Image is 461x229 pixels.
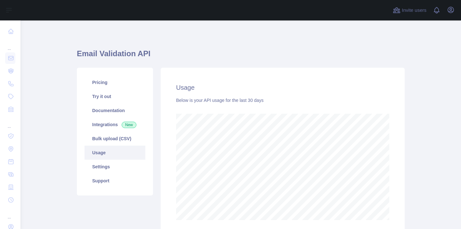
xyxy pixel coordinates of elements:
h2: Usage [176,83,389,92]
a: Integrations New [85,118,145,132]
div: ... [5,207,15,220]
span: New [122,122,136,128]
a: Usage [85,146,145,160]
h1: Email Validation API [77,49,405,64]
span: Invite users [402,7,426,14]
a: Support [85,174,145,188]
button: Invite users [392,5,428,15]
a: Pricing [85,75,145,89]
a: Try it out [85,89,145,103]
div: Below is your API usage for the last 30 days [176,97,389,103]
a: Bulk upload (CSV) [85,132,145,146]
a: Settings [85,160,145,174]
a: Documentation [85,103,145,118]
div: ... [5,38,15,51]
div: ... [5,116,15,129]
